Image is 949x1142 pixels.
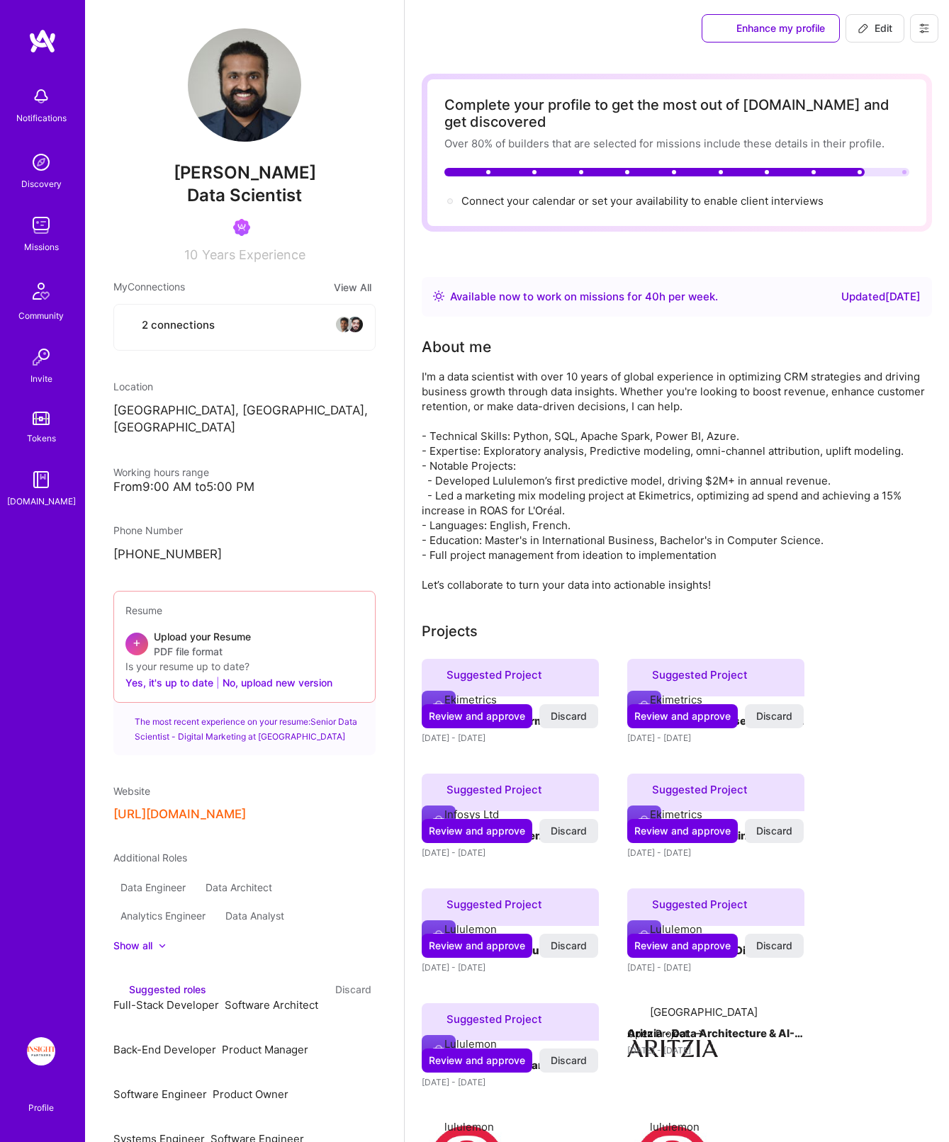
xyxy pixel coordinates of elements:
[218,905,291,927] div: Data Analyst
[184,247,198,262] span: 10
[27,465,55,494] img: guide book
[23,1085,59,1114] a: Profile
[21,176,62,191] div: Discovery
[125,674,213,691] button: Yes, it's up to date
[217,1102,228,1113] i: Accept
[113,162,376,183] span: [PERSON_NAME]
[422,704,532,728] button: Review and approve
[841,288,921,305] div: Updated [DATE]
[539,819,598,843] button: Discard
[539,934,598,958] button: Discard
[28,1100,54,1114] div: Profile
[113,785,150,797] span: Website
[634,709,731,723] span: Review and approve
[142,317,215,332] span: 2 connections
[756,709,792,723] span: Discard
[450,288,718,305] div: Available now to work on missions for h per week .
[202,247,305,262] span: Years Experience
[444,1036,497,1051] div: Lululemon
[113,480,376,494] div: From 9:00 AM to 5:00 PM
[627,920,661,954] img: Company logo
[113,304,376,351] button: 2 connectionsavataravatar
[422,1035,456,1069] img: Company logo
[634,939,731,953] span: Review and approve
[422,920,456,954] img: Company logo
[627,704,738,728] button: Review and approve
[444,807,499,822] div: Infosys Ltd
[551,824,587,838] span: Discard
[113,985,123,995] i: icon SuggestedTeams
[422,730,599,745] div: [DATE] - [DATE]
[627,805,661,839] img: Company logo
[551,709,587,723] span: Discard
[118,1058,128,1068] i: Accept
[627,774,804,811] div: Suggested Project
[188,28,301,142] img: User Avatar
[213,1087,288,1101] span: Product Owner
[422,659,599,696] div: Suggested Project
[422,805,456,839] img: Company logo
[113,694,376,755] div: The most recent experience on your resume: Senior Data Scientist - Digital Marketing at [GEOGRAPH...
[125,629,364,659] div: +Upload your ResumePDF file format
[30,371,52,386] div: Invite
[694,1028,705,1039] img: arrow-right
[429,824,525,838] span: Review and approve
[113,852,187,864] span: Additional Roles
[118,1025,128,1036] i: Reject
[113,1043,216,1056] span: Back-End Developer
[24,274,58,308] img: Community
[444,96,909,130] div: Complete your profile to get the most out of [DOMAIN_NAME] and get discovered
[422,337,491,358] div: About me
[461,194,824,208] span: Connect your calendar or set your availability to enable client interviews
[229,1025,240,1036] i: Reject
[27,1037,55,1065] img: Insight Partners: Data & AI - Sourcing
[702,14,840,43] button: Enhance my profile
[444,136,909,151] div: Over 80% of builders that are selected for missions include these details in their profile.
[627,730,804,745] div: [DATE] - [DATE]
[627,691,661,725] img: Company logo
[627,888,804,926] div: Suggested Project
[16,111,67,125] div: Notifications
[125,320,136,330] i: icon Collaborator
[627,934,738,958] button: Review and approve
[627,1024,804,1043] h4: Aritzia - Data Architecture & AI-Driven Optimization Strategy
[118,1102,128,1113] i: Accept
[422,960,599,975] div: [DATE] - [DATE]
[27,343,55,371] img: Invite
[429,709,525,723] span: Review and approve
[858,21,892,35] span: Edit
[539,1048,598,1073] button: Discard
[717,23,728,35] i: icon SuggestedTeams
[422,1075,599,1090] div: [DATE] - [DATE]
[444,692,497,707] div: Ekimetrics
[113,546,376,563] p: [PHONE_NUMBER]
[430,669,441,680] i: icon SuggestedTeams
[113,379,376,394] div: Location
[113,939,152,953] div: Show all
[444,922,497,937] div: Lululemon
[125,714,129,723] i: icon SuggestedTeams
[634,824,731,838] span: Review and approve
[422,369,932,592] div: I'm a data scientist with over 10 years of global experience in optimizing CRM strategies and dri...
[198,876,279,899] div: Data Architect
[113,905,213,927] div: Analytics Engineer
[650,1119,700,1134] div: lululemon
[331,981,376,997] button: Discard
[422,621,478,642] div: Projects
[745,704,804,728] button: Discard
[444,1119,494,1134] div: lululemon
[422,888,599,926] div: Suggested Project
[422,1003,599,1041] div: Suggested Project
[650,692,702,707] div: Ekimetrics
[118,1070,128,1080] i: Reject
[627,659,804,696] div: Suggested Project
[627,845,804,860] div: [DATE] - [DATE]
[113,876,193,899] div: Data Engineer
[650,807,702,822] div: Ekimetrics
[433,290,444,302] img: Availability
[422,691,456,725] img: Company logo
[118,1114,128,1125] i: Reject
[551,939,587,953] span: Discard
[347,316,364,333] img: avatar
[24,239,59,254] div: Missions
